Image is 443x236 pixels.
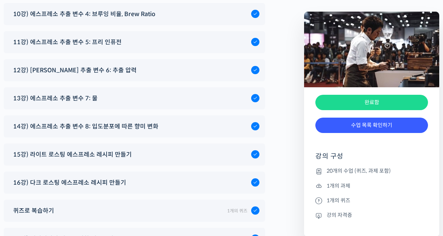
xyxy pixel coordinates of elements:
[315,211,428,220] li: 강의 자격증
[13,9,155,19] span: 10강) 에스프레소 추출 변수 4: 브루잉 비율, Brew Ratio
[315,152,428,167] h4: 강의 구성
[315,196,428,205] li: 1개의 퀴즈
[13,121,158,131] span: 14강) 에스프레소 추출 변수 8: 입도분포에 따른 향미 변화
[9,206,259,216] a: 퀴즈로 복습하기 1개의 퀴즈
[13,93,98,103] span: 13강) 에스프레소 추출 변수 7: 물
[13,178,126,188] span: 16강) 다크 로스팅 에스프레소 레시피 만들기
[9,37,259,47] a: 11강) 에스프레소 추출 변수 5: 프리 인퓨전
[9,178,259,188] a: 16강) 다크 로스팅 에스프레소 레시피 만들기
[13,206,54,216] span: 퀴즈로 복습하기
[315,95,428,110] div: 완료함
[24,185,28,191] span: 홈
[50,174,97,193] a: 대화
[315,118,428,133] a: 수업 목록 확인하기
[315,181,428,190] li: 1개의 과제
[9,65,259,75] a: 12강) [PERSON_NAME] 추출 변수 6: 추출 압력
[9,121,259,131] a: 14강) 에스프레소 추출 변수 8: 입도분포에 따른 향미 변화
[9,149,259,160] a: 15강) 라이트 로스팅 에스프레소 레시피 만들기
[116,185,125,191] span: 설정
[9,93,259,103] a: 13강) 에스프레소 추출 변수 7: 물
[97,174,144,193] a: 설정
[13,37,122,47] span: 11강) 에스프레소 추출 변수 5: 프리 인퓨전
[315,167,428,176] li: 20개의 수업 (퀴즈, 과제 포함)
[13,65,137,75] span: 12강) [PERSON_NAME] 추출 변수 6: 추출 압력
[13,149,132,160] span: 15강) 라이트 로스팅 에스프레소 레시피 만들기
[9,9,259,19] a: 10강) 에스프레소 추출 변수 4: 브루잉 비율, Brew Ratio
[2,174,50,193] a: 홈
[69,185,78,191] span: 대화
[227,208,247,214] span: 1개의 퀴즈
